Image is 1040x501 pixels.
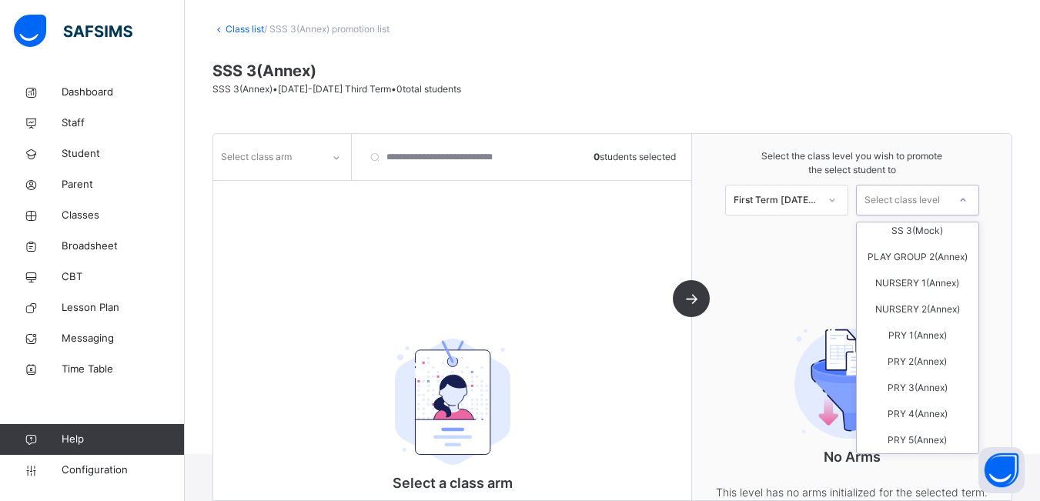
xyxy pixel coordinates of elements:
[14,15,132,47] img: safsims
[226,23,264,35] a: Class list
[62,208,185,223] span: Classes
[62,239,185,254] span: Broadsheet
[857,218,978,244] div: SS 3(Mock)
[395,339,510,465] img: student.207b5acb3037b72b59086e8b1a17b1d0.svg
[221,142,292,172] div: Select class arm
[62,331,185,346] span: Messaging
[857,296,978,322] div: NURSERY 2(Annex)
[62,269,185,285] span: CBT
[594,150,676,164] span: students selected
[794,327,910,439] img: filter.9c15f445b04ce8b7d5281b41737f44c2.svg
[978,447,1025,493] button: Open asap
[857,349,978,375] div: PRY 2(Annex)
[299,473,607,493] p: Select a class arm
[857,244,978,270] div: PLAY GROUP 2(Annex)
[594,151,600,162] b: 0
[857,401,978,427] div: PRY 4(Annex)
[857,375,978,401] div: PRY 3(Annex)
[212,59,1012,82] span: SSS 3(Annex)
[62,85,185,100] span: Dashboard
[857,322,978,349] div: PRY 1(Annex)
[857,427,978,453] div: PRY 5(Annex)
[264,23,390,35] span: / SSS 3(Annex) promotion list
[62,463,184,478] span: Configuration
[62,115,185,131] span: Staff
[698,446,1006,467] p: No Arms
[62,300,185,316] span: Lesson Plan
[734,193,818,207] div: First Term [DATE]-[DATE]
[857,270,978,296] div: NURSERY 1(Annex)
[212,83,461,95] span: SSS 3(Annex) • [DATE]-[DATE] Third Term • 0 total students
[62,362,185,377] span: Time Table
[62,177,185,192] span: Parent
[62,432,184,447] span: Help
[864,185,940,215] div: Select class level
[62,146,185,162] span: Student
[707,149,996,177] span: Select the class level you wish to promote the select student to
